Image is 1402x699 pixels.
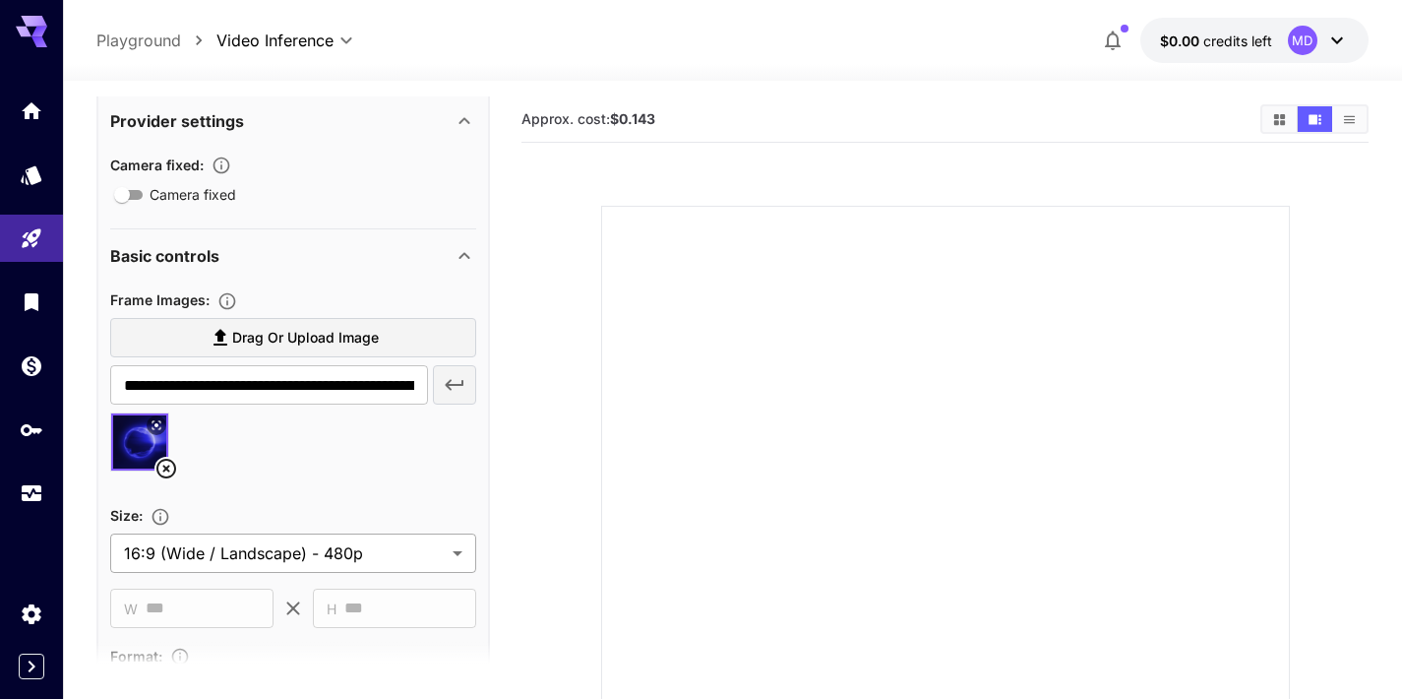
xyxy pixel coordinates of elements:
[610,110,655,127] b: $0.143
[1298,106,1332,132] button: Show media in video view
[20,417,43,442] div: API Keys
[210,291,245,311] button: Upload frame images.
[1160,31,1272,51] div: $0.00
[20,162,43,187] div: Models
[1262,106,1297,132] button: Show media in grid view
[1203,32,1272,49] span: credits left
[20,353,43,378] div: Wallet
[20,602,43,626] div: Settings
[1260,104,1369,134] div: Show media in grid viewShow media in video viewShow media in list view
[110,507,143,524] span: Size :
[124,541,445,565] span: 16:9 (Wide / Landscape) - 480p
[327,598,336,620] span: H
[110,157,204,173] span: Camera fixed :
[1288,26,1317,55] div: MD
[143,507,178,527] button: Adjust the dimensions of the generated image by specifying its width and height in pixels, or sel...
[19,654,44,679] button: Expand sidebar
[20,481,43,506] div: Usage
[110,232,476,280] div: Basic controls
[521,110,655,127] span: Approx. cost:
[96,29,216,52] nav: breadcrumb
[20,226,43,251] div: Playground
[20,289,43,314] div: Library
[216,29,334,52] span: Video Inference
[1160,32,1203,49] span: $0.00
[96,29,181,52] a: Playground
[20,98,43,123] div: Home
[150,184,236,205] span: Camera fixed
[110,291,210,308] span: Frame Images :
[110,244,219,268] p: Basic controls
[1140,18,1369,63] button: $0.00MD
[124,598,138,620] span: W
[1332,106,1367,132] button: Show media in list view
[232,326,379,350] span: Drag or upload image
[110,109,244,133] p: Provider settings
[110,318,476,358] label: Drag or upload image
[110,97,476,145] div: Provider settings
